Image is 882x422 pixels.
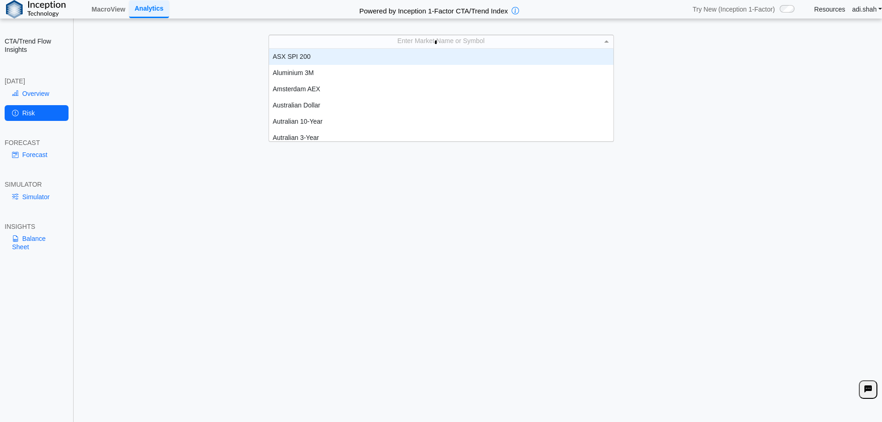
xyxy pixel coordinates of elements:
[5,222,69,231] div: INSIGHTS
[5,139,69,147] div: FORECAST
[269,113,613,130] div: Autralian 10-Year
[78,73,878,78] h5: CTA Expected Flow [DATE] Under Defined EOD Market Scenarios
[269,49,613,141] div: grid
[5,77,69,85] div: [DATE]
[269,65,613,81] div: Aluminium 3M
[269,49,613,65] div: ASX SPI 200
[356,3,512,16] h2: Powered by Inception 1-Factor CTA/Trend Index
[693,5,775,13] span: Try New (Inception 1-Factor)
[5,189,69,205] a: Simulator
[269,35,613,48] div: Enter Market Name or Symbol
[269,130,613,146] div: Autralian 3-Year
[814,5,845,13] a: Resources
[5,86,69,101] a: Overview
[5,105,69,121] a: Risk
[5,231,69,255] a: Balance Sheet
[5,180,69,189] div: SIMULATOR
[269,97,613,113] div: Australian Dollar
[88,1,129,17] a: MacroView
[5,147,69,163] a: Forecast
[269,81,613,97] div: Amsterdam AEX
[5,37,69,54] h2: CTA/Trend Flow Insights
[129,0,169,18] a: Analytics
